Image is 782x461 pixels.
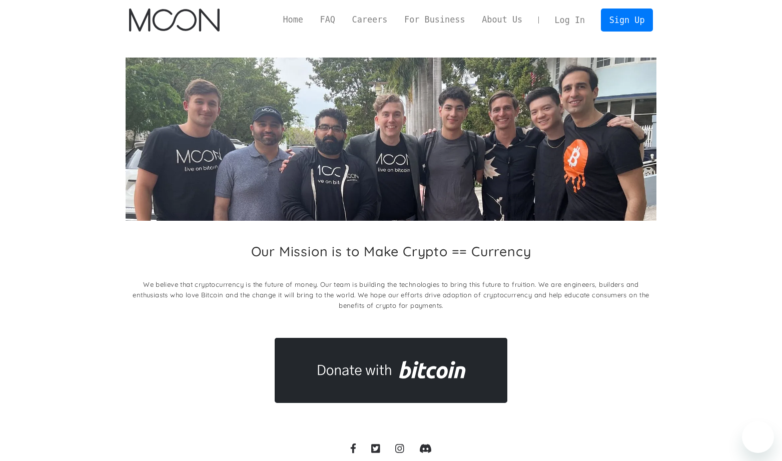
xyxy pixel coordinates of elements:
[396,14,473,26] a: For Business
[129,9,220,32] img: Moon Logo
[344,14,396,26] a: Careers
[251,243,531,259] h2: Our Mission is to Make Crypto == Currency
[126,279,656,311] p: We believe that cryptocurrency is the future of money. Our team is building the technologies to b...
[546,9,593,31] a: Log In
[312,14,344,26] a: FAQ
[601,9,653,31] a: Sign Up
[742,421,774,453] iframe: Button to launch messaging window
[473,14,531,26] a: About Us
[129,9,220,32] a: home
[275,14,312,26] a: Home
